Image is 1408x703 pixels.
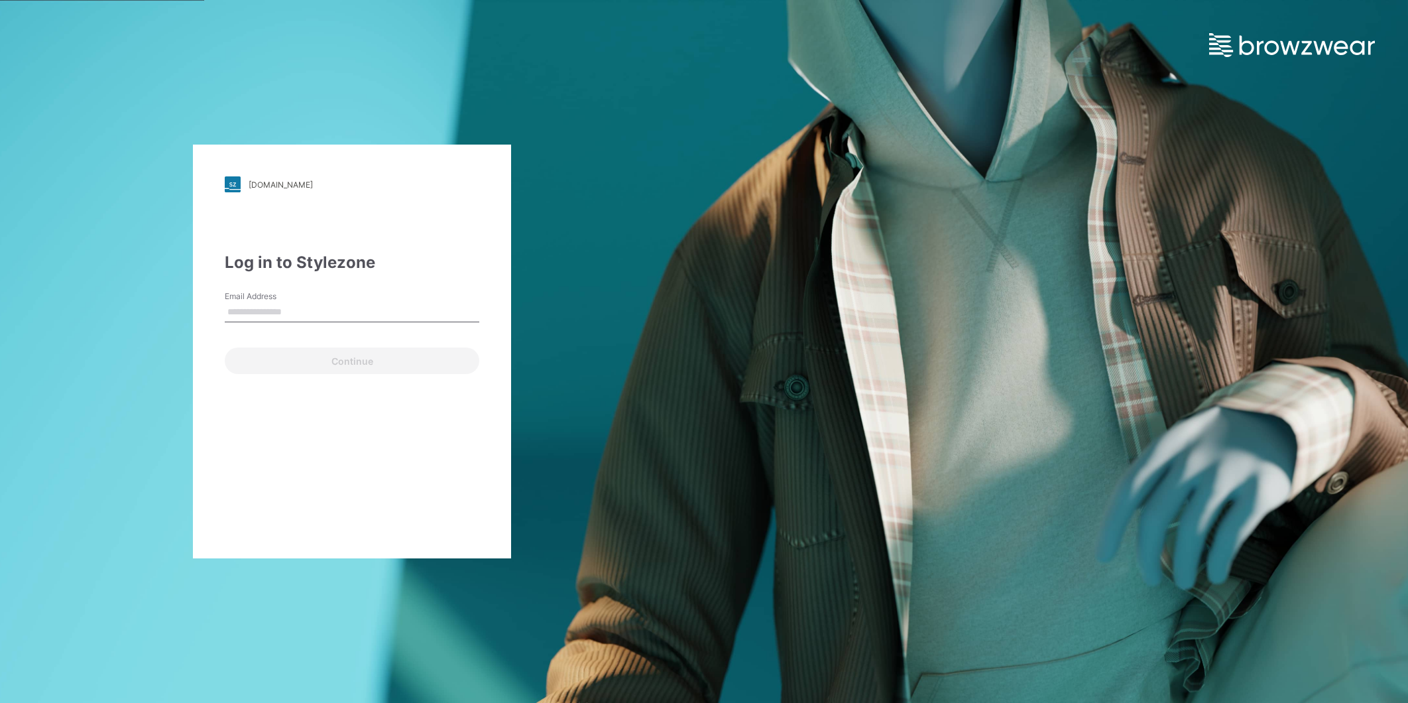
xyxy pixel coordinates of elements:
div: Log in to Stylezone [225,251,479,275]
div: [DOMAIN_NAME] [249,180,313,190]
img: stylezone-logo.562084cfcfab977791bfbf7441f1a819.svg [225,176,241,192]
img: browzwear-logo.e42bd6dac1945053ebaf764b6aa21510.svg [1209,33,1375,57]
label: Email Address [225,290,318,302]
a: [DOMAIN_NAME] [225,176,479,192]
